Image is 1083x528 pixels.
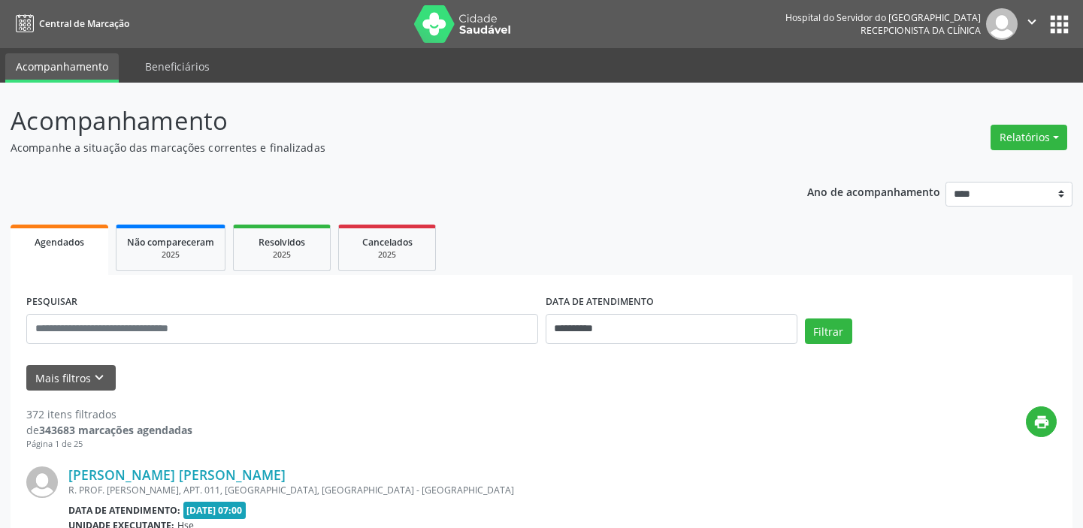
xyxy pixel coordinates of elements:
a: [PERSON_NAME] [PERSON_NAME] [68,466,286,483]
div: 2025 [349,249,425,261]
div: Página 1 de 25 [26,438,192,451]
i:  [1024,14,1040,30]
div: Hospital do Servidor do [GEOGRAPHIC_DATA] [785,11,981,24]
div: 2025 [244,249,319,261]
div: R. PROF. [PERSON_NAME], APT. 011, [GEOGRAPHIC_DATA], [GEOGRAPHIC_DATA] - [GEOGRAPHIC_DATA] [68,484,831,496]
span: Cancelados [362,236,413,249]
a: Beneficiários [135,53,220,80]
button: Filtrar [805,318,852,344]
button: Mais filtroskeyboard_arrow_down [26,365,116,391]
a: Central de Marcação [11,11,129,36]
label: PESQUISAR [26,291,77,314]
span: Resolvidos [259,236,305,249]
strong: 343683 marcações agendadas [39,423,192,437]
div: 372 itens filtrados [26,406,192,422]
span: Não compareceram [127,236,214,249]
label: DATA DE ATENDIMENTO [546,291,654,314]
i: keyboard_arrow_down [91,370,107,386]
a: Acompanhamento [5,53,119,83]
button: print [1026,406,1057,437]
button:  [1018,8,1046,40]
p: Acompanhamento [11,102,754,140]
i: print [1033,414,1050,430]
p: Ano de acompanhamento [807,182,940,201]
img: img [986,8,1018,40]
p: Acompanhe a situação das marcações correntes e finalizadas [11,140,754,155]
button: apps [1046,11,1072,38]
img: img [26,466,58,498]
span: Agendados [35,236,84,249]
span: Central de Marcação [39,17,129,30]
div: de [26,422,192,438]
div: 2025 [127,249,214,261]
span: Recepcionista da clínica [861,24,981,37]
button: Relatórios [991,125,1067,150]
span: [DATE] 07:00 [183,502,247,519]
b: Data de atendimento: [68,504,180,517]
